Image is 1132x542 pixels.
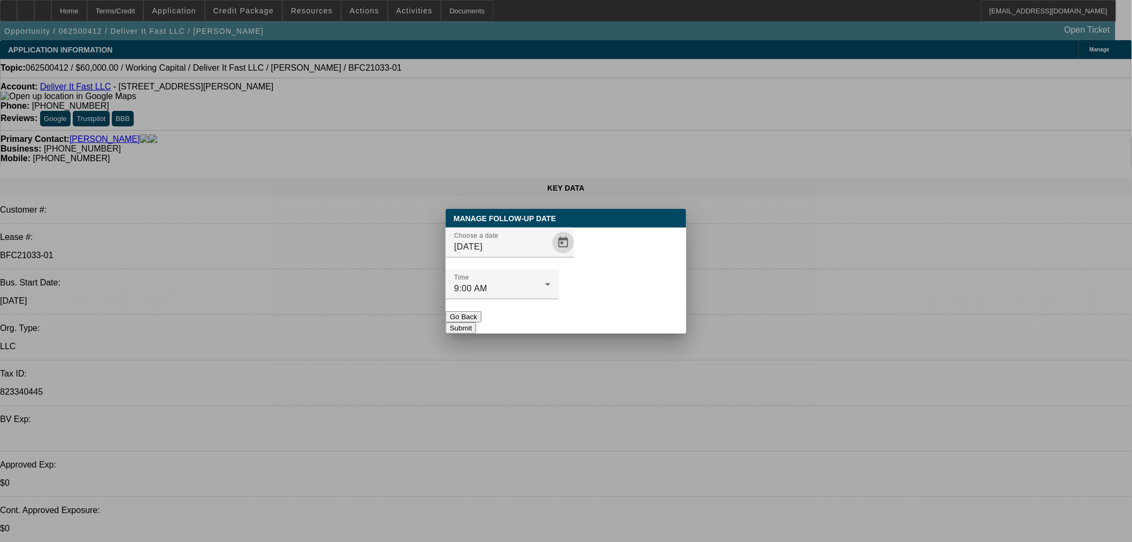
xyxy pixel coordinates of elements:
[446,322,476,334] button: Submit
[454,232,499,239] mat-label: Choose a date
[454,284,487,293] span: 9:00 AM
[454,214,556,223] span: Manage Follow-Up Date
[553,232,574,253] button: Open calendar
[446,311,481,322] button: Go Back
[454,274,469,281] mat-label: Time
